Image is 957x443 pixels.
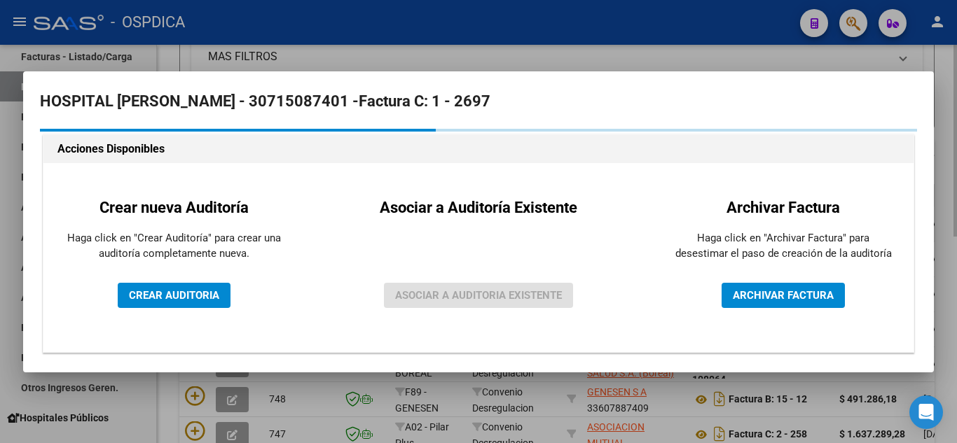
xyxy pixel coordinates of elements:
button: CREAR AUDITORIA [118,283,230,308]
p: Haga click en "Crear Auditoría" para crear una auditoría completamente nueva. [65,230,282,262]
div: Open Intercom Messenger [909,395,943,429]
h2: Asociar a Auditoría Existente [380,196,577,219]
h2: HOSPITAL [PERSON_NAME] - 30715087401 - [40,88,917,115]
strong: Factura C: 1 - 2697 [359,92,490,110]
p: Haga click en "Archivar Factura" para desestimar el paso de creación de la auditoría [675,230,892,262]
h2: Crear nueva Auditoría [65,196,282,219]
h1: Acciones Disponibles [57,141,900,157]
span: ARCHIVAR FACTURA [733,289,834,302]
button: ASOCIAR A AUDITORIA EXISTENTE [384,283,573,308]
button: ARCHIVAR FACTURA [722,283,845,308]
h2: Archivar Factura [675,196,892,219]
span: CREAR AUDITORIA [129,289,219,302]
span: ASOCIAR A AUDITORIA EXISTENTE [395,289,562,302]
